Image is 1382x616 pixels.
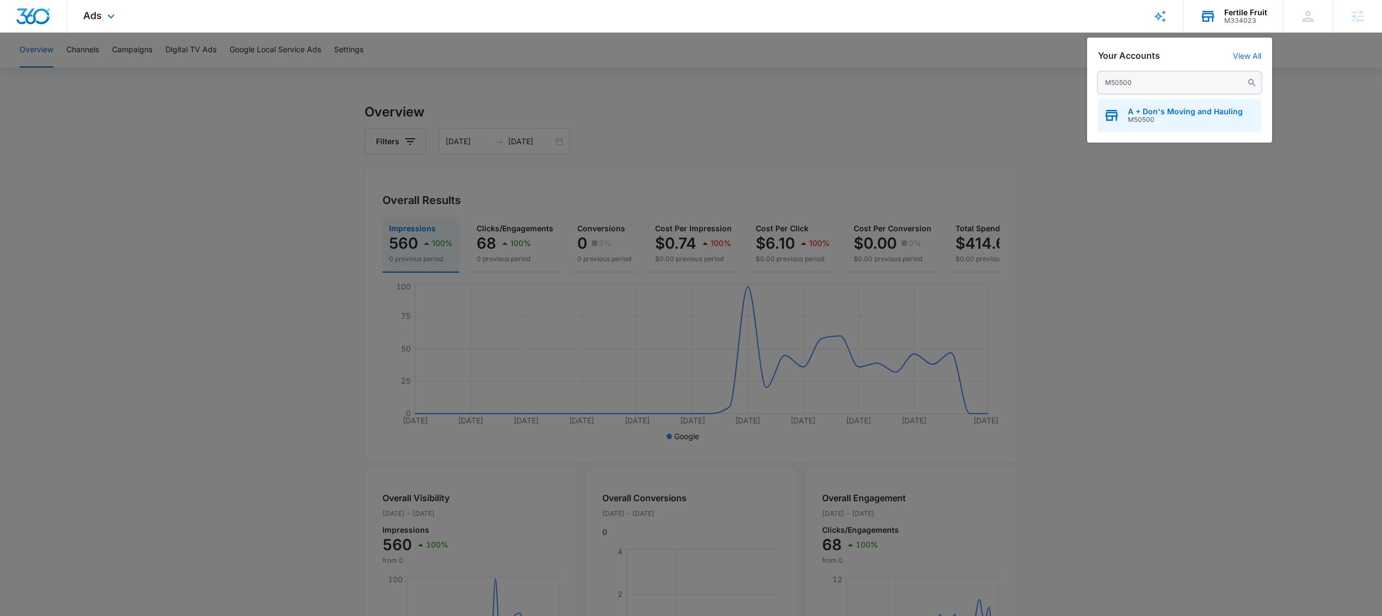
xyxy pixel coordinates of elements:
[1098,72,1261,94] input: Search Accounts
[1224,17,1267,24] div: account id
[1233,51,1261,60] a: View All
[1098,51,1160,61] h2: Your Accounts
[1128,116,1243,124] span: M50500
[1128,107,1243,116] span: A + Don's Moving and Hauling
[1224,8,1267,17] div: account name
[1098,99,1261,132] button: A + Don's Moving and HaulingM50500
[83,10,102,21] span: Ads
